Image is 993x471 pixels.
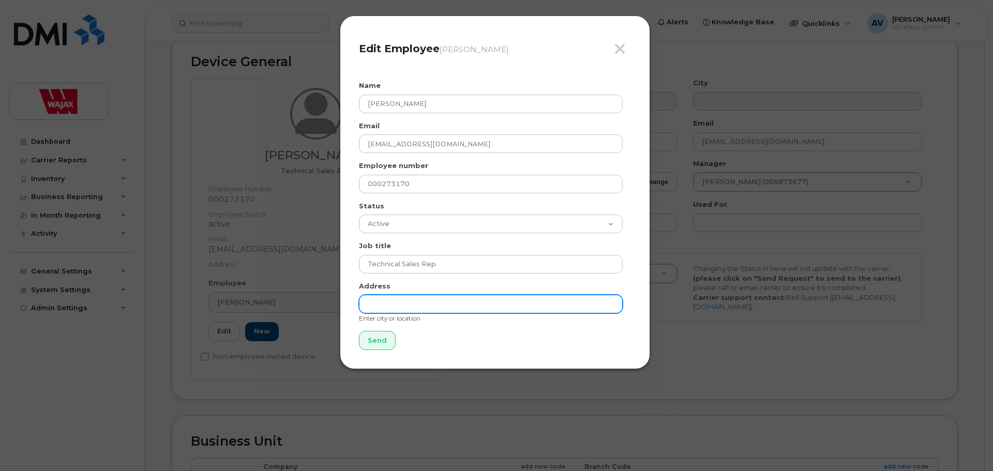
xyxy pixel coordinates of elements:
h4: Edit Employee [359,42,631,55]
input: Send [359,331,396,350]
small: Enter city or location [359,314,420,322]
small: [PERSON_NAME] [440,44,509,54]
label: Address [359,281,390,291]
label: Job title [359,241,391,251]
label: Status [359,201,384,211]
label: Employee number [359,161,428,171]
label: Email [359,121,380,131]
label: Name [359,81,381,90]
